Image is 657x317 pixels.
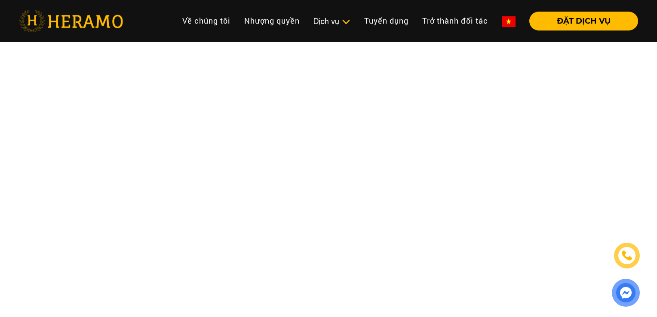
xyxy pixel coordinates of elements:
[341,18,350,26] img: subToggleIcon
[415,12,495,30] a: Trở thành đối tác
[237,12,307,30] a: Nhượng quyền
[357,12,415,30] a: Tuyển dụng
[522,17,638,25] a: ĐẶT DỊCH VỤ
[19,10,123,32] img: heramo-logo.png
[175,12,237,30] a: Về chúng tôi
[615,244,639,267] a: phone-icon
[502,16,516,27] img: vn-flag.png
[622,251,632,260] img: phone-icon
[313,15,350,27] div: Dịch vụ
[529,12,638,30] button: ĐẶT DỊCH VỤ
